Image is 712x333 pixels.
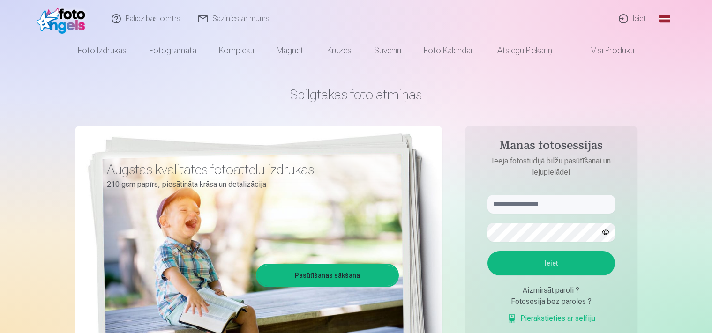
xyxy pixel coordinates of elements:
h3: Augstas kvalitātes fotoattēlu izdrukas [107,161,392,178]
a: Krūzes [316,37,363,64]
a: Foto izdrukas [67,37,138,64]
a: Foto kalendāri [412,37,486,64]
p: 210 gsm papīrs, piesātināta krāsa un detalizācija [107,178,392,191]
a: Pasūtīšanas sākšana [257,265,397,286]
a: Magnēti [265,37,316,64]
a: Fotogrāmata [138,37,208,64]
h1: Spilgtākās foto atmiņas [75,86,637,103]
a: Suvenīri [363,37,412,64]
a: Komplekti [208,37,265,64]
div: Aizmirsāt paroli ? [487,285,615,296]
button: Ieiet [487,251,615,275]
img: /fa1 [37,4,90,34]
div: Fotosesija bez paroles ? [487,296,615,307]
a: Atslēgu piekariņi [486,37,565,64]
a: Visi produkti [565,37,645,64]
p: Ieeja fotostudijā bilžu pasūtīšanai un lejupielādei [478,155,624,178]
h4: Manas fotosessijas [478,139,624,155]
a: Pierakstieties ar selfiju [507,313,595,324]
